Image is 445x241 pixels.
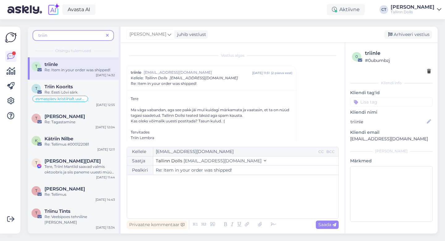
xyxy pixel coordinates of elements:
[35,116,37,120] span: T
[365,50,431,57] div: triinle
[131,81,197,86] span: Re: Item in your order was shipped!
[350,90,433,96] p: Kliendi tag'id
[131,118,292,124] div: Kas oleks võimalik uuesti postitada? Tasun kulud. :(
[5,32,17,43] img: Askly Logo
[391,5,434,10] div: [PERSON_NAME]
[55,48,91,54] span: Otsingu tulemused
[44,208,70,214] span: Triinu Tints
[44,84,73,90] span: Triin Koorits
[131,129,292,135] div: Tervitades
[44,158,101,164] span: Triin Raja
[131,70,141,75] span: triinle
[325,149,336,155] div: BCC
[327,4,365,15] div: Aktiivne
[127,53,339,58] div: Vestlus algas
[350,136,433,142] p: [EMAIL_ADDRESS][DOMAIN_NAME]
[97,147,115,152] div: [DATE] 12:11
[350,158,433,164] p: Märkmed
[127,221,187,229] div: Privaatne kommentaar
[38,33,47,38] span: triin
[145,76,167,80] span: Tallinn Dolls
[35,211,37,215] span: T
[153,147,317,156] input: Recepient...
[271,71,292,75] div: ( 2 päeva eest )
[62,4,95,15] a: Avasta AI
[127,166,153,175] div: Pealkiri
[317,149,325,155] div: CC
[355,54,358,59] span: 0
[379,5,388,14] div: CT
[44,214,115,225] div: Re: Veebipoes tehniline [PERSON_NAME]
[44,142,115,147] div: Re: Tellimus #000122081
[184,158,261,164] span: [EMAIL_ADDRESS][DOMAIN_NAME]
[96,73,115,77] div: [DATE] 14:32
[129,31,166,38] span: [PERSON_NAME]
[96,225,115,230] div: [DATE] 13:34
[35,138,38,143] span: K
[350,80,433,86] div: Kliendi info
[47,3,60,16] img: explore-ai
[350,97,433,107] input: Lisa tag
[350,109,433,116] p: Kliendi nimi
[350,129,433,136] p: Kliendi email
[170,76,238,80] span: [EMAIL_ADDRESS][DOMAIN_NAME]
[384,30,432,39] div: Arhiveeri vestlus
[36,97,85,101] span: esmaspäev kristiinalt uurida
[156,158,266,164] button: Tallinn Dolls [EMAIL_ADDRESS][DOMAIN_NAME]
[95,125,115,129] div: [DATE] 12:04
[350,118,426,125] input: Lisa nimi
[44,192,115,197] div: Re: Tellimus
[131,96,292,146] div: Tere
[44,67,115,73] div: Re: Item in your order was shipped!
[131,135,292,141] div: Triin Lembra
[95,197,115,202] div: [DATE] 14:43
[153,166,338,175] input: Write subject here...
[35,160,37,165] span: T
[96,175,115,180] div: [DATE] 11:44
[350,148,433,154] div: [PERSON_NAME]
[44,119,115,125] div: Re: Tagastamine
[318,222,336,227] span: Saada
[44,186,85,192] span: Triin Kullamaa
[175,31,206,38] div: juhib vestlust
[35,64,37,68] span: t
[127,147,153,156] div: Kellele
[365,57,431,64] div: # 0ubumbzj
[131,107,292,118] div: Ma väga vabandan, aga see pakk jäi mul kuidagi märkamata ja vaatasin, et ta on nüüd tagasi saadet...
[44,90,115,95] div: Re: Eesti Lõvi särk
[391,10,434,15] div: Tallinn Dolls
[391,5,441,15] a: [PERSON_NAME]Tallinn Dolls
[44,62,58,67] span: triinle
[156,158,182,164] span: Tallinn Dolls
[44,114,85,119] span: Triin Ruusmaa
[131,76,144,80] span: Kellele :
[35,188,37,193] span: T
[144,70,252,75] span: [EMAIL_ADDRESS][DOMAIN_NAME]
[44,164,115,175] div: Tere, Triin! Mantlid saavad valmis oktoobris ja siis paneme uuesti müüki :)
[252,71,270,75] div: [DATE] 11:51
[127,156,153,165] div: Saatja
[44,136,73,142] span: Kätriin Nilbe
[96,103,115,107] div: [DATE] 12:55
[35,86,37,91] span: T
